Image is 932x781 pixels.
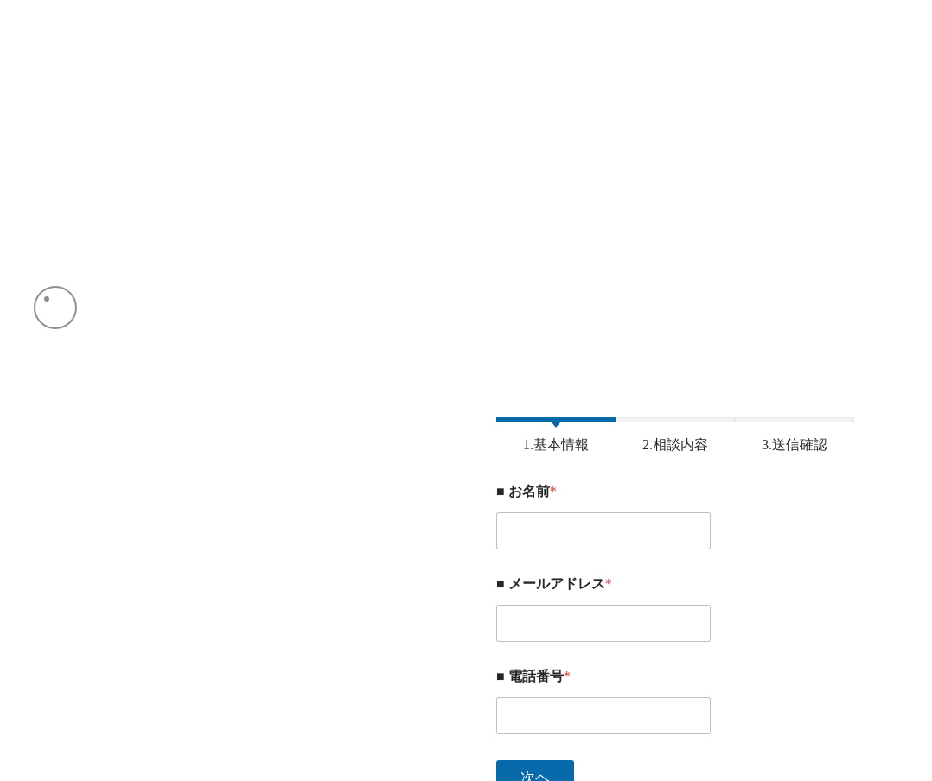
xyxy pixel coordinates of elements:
span: 2 [616,417,735,422]
label: ■ 電話番号 [496,668,854,684]
span: 1.基本情報 [510,436,602,453]
span: 3 [735,417,854,422]
span: 3.送信確認 [749,436,840,453]
label: ■ メールアドレス [496,575,854,592]
span: 2.相談内容 [629,436,721,453]
span: 1 [496,417,616,422]
label: ■ お名前 [496,483,854,499]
